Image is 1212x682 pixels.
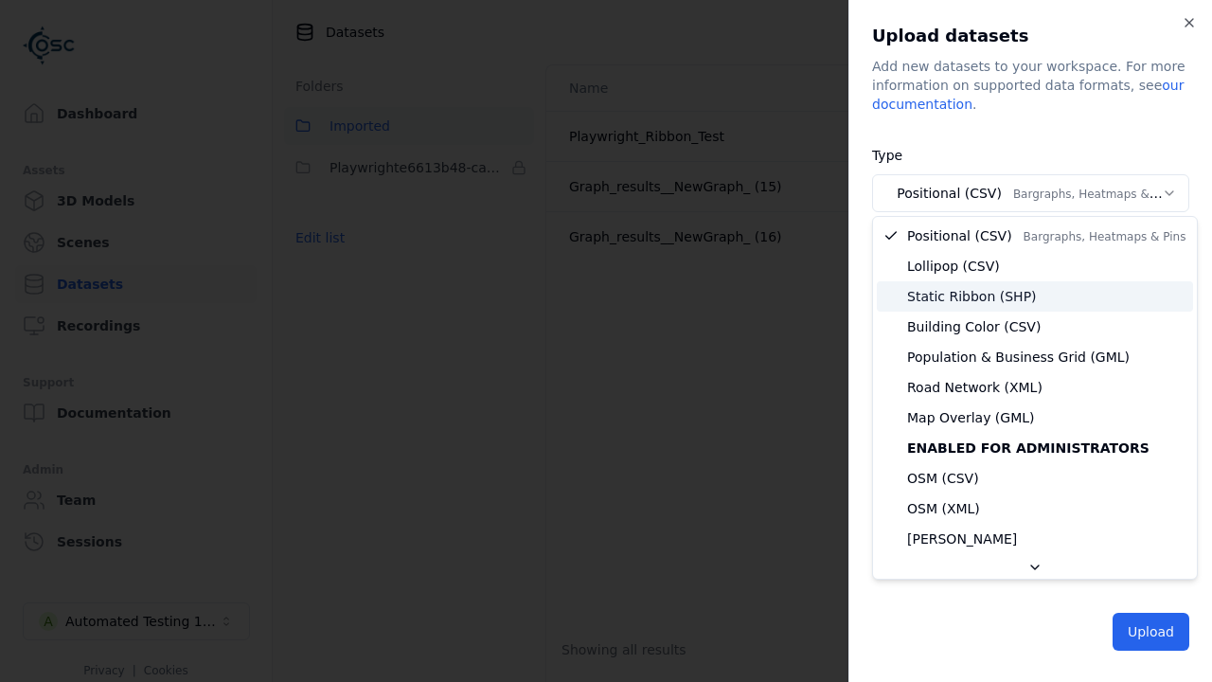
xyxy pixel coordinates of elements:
span: Bargraphs, Heatmaps & Pins [1024,230,1186,243]
span: Static Ribbon (SHP) [907,287,1037,306]
span: OSM (XML) [907,499,980,518]
div: Enabled for administrators [877,433,1193,463]
span: Road Network (XML) [907,378,1043,397]
span: Building Color (CSV) [907,317,1041,336]
span: Population & Business Grid (GML) [907,348,1130,367]
span: Positional (CSV) [907,226,1185,245]
span: [PERSON_NAME] [907,529,1017,548]
span: Map Overlay (GML) [907,408,1035,427]
span: Lollipop (CSV) [907,257,1000,276]
span: OSM (CSV) [907,469,979,488]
